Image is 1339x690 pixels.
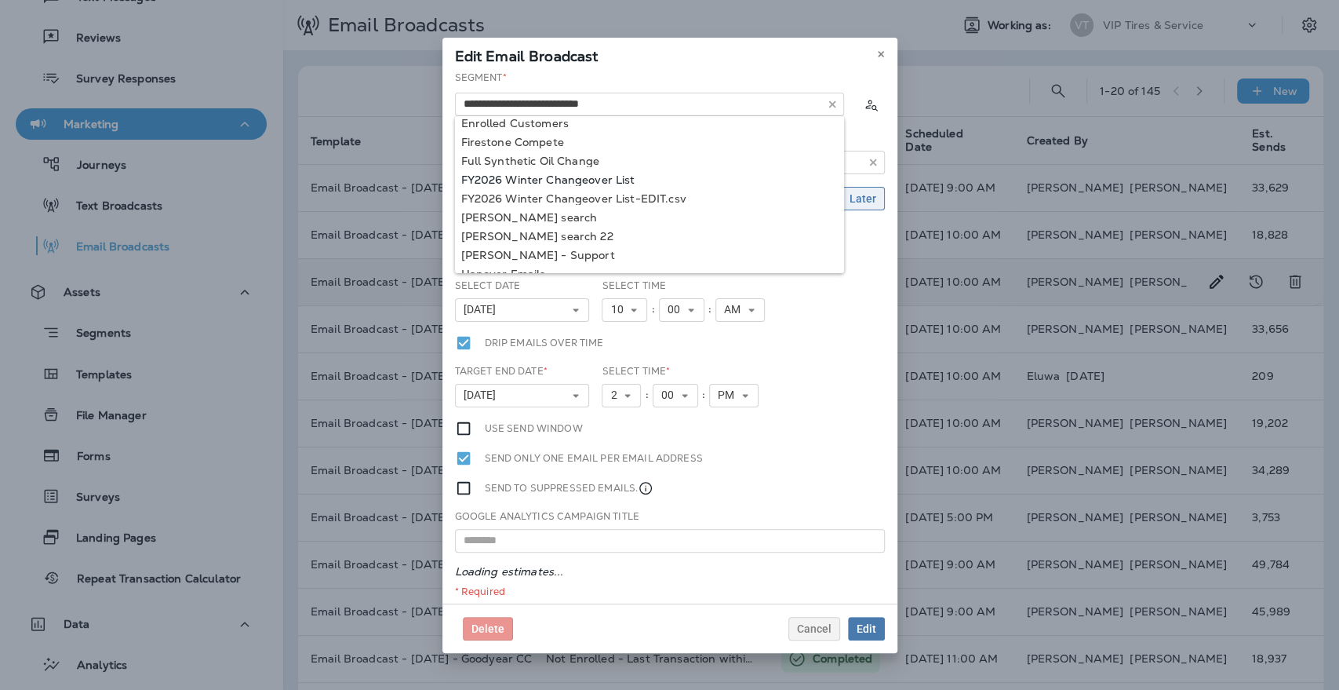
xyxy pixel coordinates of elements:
span: 00 [661,389,680,402]
button: PM [709,384,759,407]
button: Edit [848,617,885,641]
div: : [698,384,709,407]
label: Select Date [455,279,521,292]
label: Send to suppressed emails. [485,480,654,497]
div: [PERSON_NAME] search 22 [461,230,838,243]
span: Delete [471,623,504,634]
div: [PERSON_NAME] - Support [461,249,838,261]
button: 10 [602,298,647,322]
button: AM [715,298,765,322]
label: Use send window [485,420,583,437]
label: Select Time [602,279,666,292]
button: Calculate the estimated number of emails to be sent based on selected segment. (This could take a... [857,90,885,119]
span: 10 [610,303,629,316]
button: 2 [602,384,641,407]
div: : [647,298,658,322]
span: Later [850,193,876,204]
div: FY2026 Winter Changeover List-EDIT.csv [461,192,838,205]
label: Send only one email per email address [485,450,703,467]
div: Hanover Emails [461,268,838,280]
button: [DATE] [455,298,590,322]
span: 00 [668,303,686,316]
span: AM [724,303,747,316]
span: [DATE] [464,389,502,402]
div: FY2026 Winter Changeover List [461,173,838,186]
div: * Required [455,586,885,598]
div: Enrolled Customers [461,117,838,130]
span: 2 [610,389,623,402]
em: Loading estimates... [455,564,564,579]
button: Delete [463,617,513,641]
button: 00 [659,298,704,322]
label: Target End Date [455,365,548,378]
div: Firestone Compete [461,136,838,148]
label: Select Time [602,365,670,378]
div: : [704,298,715,322]
span: Cancel [797,623,831,634]
span: Edit [857,623,876,634]
button: Later [841,187,885,210]
label: Segment [455,71,507,84]
label: Google Analytics Campaign Title [455,510,639,523]
span: PM [718,389,740,402]
div: Edit Email Broadcast [442,38,897,71]
label: Drip emails over time [485,334,604,352]
div: [PERSON_NAME] search [461,211,838,224]
button: [DATE] [455,384,590,407]
div: : [641,384,652,407]
div: Full Synthetic Oil Change [461,155,838,167]
button: Cancel [788,617,840,641]
span: [DATE] [464,303,502,316]
button: 00 [653,384,698,407]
